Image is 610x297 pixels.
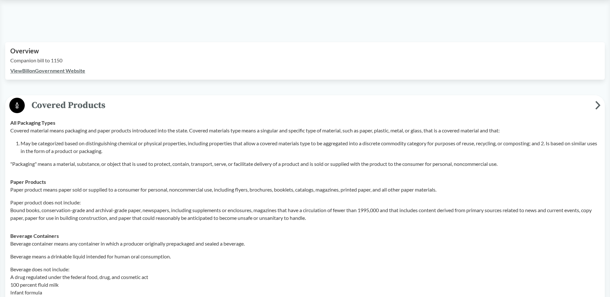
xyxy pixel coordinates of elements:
[10,233,59,239] strong: Beverage Containers
[10,160,600,168] p: "Packaging" means a material, substance, or object that is used to protect, contain, transport, s...
[10,127,600,134] p: Covered material means packaging and paper products introduced into the state. Covered materials ...
[10,179,46,185] strong: Paper Products
[25,98,595,113] span: Covered Products
[10,186,600,194] p: Paper product means paper sold or supplied to a consumer for personal, noncommercial use, includi...
[10,199,600,222] p: Paper product does not include: Bound books, conservation-grade and archival-grade paper, newspap...
[10,57,600,64] p: Companion bill to 1150
[10,67,85,74] a: ViewBillonGovernment Website
[7,97,603,114] button: Covered Products
[21,139,600,155] li: May be categorized based on distinguishing chemical or physical properties, including properties ...
[10,47,600,55] h2: Overview
[10,120,55,126] strong: All Packaging Types
[10,253,600,260] p: Beverage means a drinkable liquid intended for human oral consumption.
[10,240,600,248] p: Beverage container means any container in which a producer originally prepackaged and sealed a be...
